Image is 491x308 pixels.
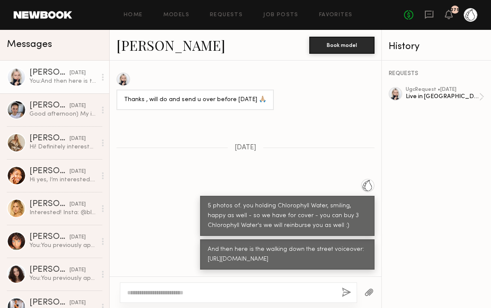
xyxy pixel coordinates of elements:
div: ugc Request • [DATE] [406,87,479,93]
div: You: You previously applied to a job, we sell our Chlorophyll Water at [PERSON_NAME] in [GEOGRAPH... [29,241,96,250]
div: [DATE] [70,299,86,307]
div: [PERSON_NAME] [29,69,70,77]
div: 279 [450,8,459,12]
div: You: And then here is the walking down the street voiceover: [URL][DOMAIN_NAME] [29,77,96,85]
span: [DATE] [235,144,256,151]
div: Thanks , will do and send u over before [DATE] 🙏🏼 [124,95,266,105]
div: History [389,42,484,52]
div: Hi! Definitely interested - my rates are typically a bit higher. Does $300 work? My Instagram is ... [29,143,96,151]
span: Messages [7,40,52,49]
div: [PERSON_NAME] [29,200,70,209]
div: REQUESTS [389,71,484,77]
div: And then here is the walking down the street voiceover: [URL][DOMAIN_NAME] [208,245,367,264]
div: [DATE] [70,233,86,241]
div: [PERSON_NAME] [29,233,70,241]
div: Interested! Insta: @blonde.girlyy [29,209,96,217]
a: Models [163,12,189,18]
div: [DATE] [70,135,86,143]
div: [DATE] [70,200,86,209]
div: [PERSON_NAME] [29,299,70,307]
div: [PERSON_NAME] [29,134,70,143]
a: Job Posts [263,12,299,18]
a: Home [124,12,143,18]
div: Live in [GEOGRAPHIC_DATA]? We sell Chlorophyll Water at [GEOGRAPHIC_DATA]! [406,93,479,101]
div: [DATE] [70,266,86,274]
div: [PERSON_NAME] [29,102,70,110]
a: Favorites [319,12,353,18]
a: Book model [309,41,375,48]
button: Book model [309,37,375,54]
div: You: You previously applied to a job, we sell our Chlorophyll Water at [PERSON_NAME] in [GEOGRAPH... [29,274,96,282]
div: [PERSON_NAME] [29,167,70,176]
div: Hi yes, I’m interested. My instagram is @[DOMAIN_NAME] [29,176,96,184]
div: [DATE] [70,168,86,176]
div: Good afternoon) My instagram: tanyaartiukh [29,110,96,118]
a: Requests [210,12,243,18]
div: [DATE] [70,69,86,77]
div: [PERSON_NAME] [29,266,70,274]
div: 5 photos of. you holding Chlorophyll Water, smiling, happy as well - so we have for cover - you c... [208,201,367,231]
div: [DATE] [70,102,86,110]
a: [PERSON_NAME] [116,36,225,54]
a: ugcRequest •[DATE]Live in [GEOGRAPHIC_DATA]? We sell Chlorophyll Water at [GEOGRAPHIC_DATA]! [406,87,484,107]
